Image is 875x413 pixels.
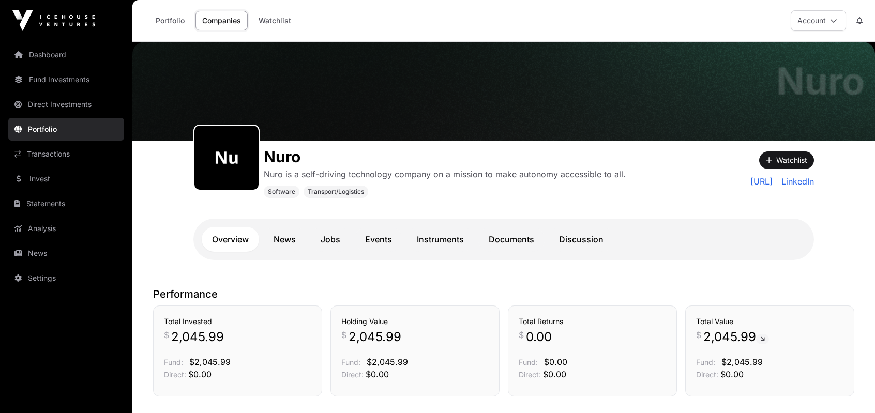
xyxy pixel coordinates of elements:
[264,147,626,166] h1: Nuro
[406,227,474,252] a: Instruments
[8,267,124,289] a: Settings
[696,329,701,341] span: $
[777,175,814,188] a: LinkedIn
[759,151,814,169] button: Watchlist
[355,227,402,252] a: Events
[519,370,541,379] span: Direct:
[703,329,769,345] span: 2,045.99
[8,143,124,165] a: Transactions
[263,227,306,252] a: News
[776,63,865,100] h1: Nuro
[349,329,401,345] span: 2,045.99
[341,358,360,366] span: Fund:
[544,357,567,367] span: $0.00
[12,10,95,31] img: Icehouse Ventures Logo
[341,316,489,327] h3: Holding Value
[341,370,364,379] span: Direct:
[8,192,124,215] a: Statements
[519,329,524,341] span: $
[791,10,846,31] button: Account
[8,167,124,190] a: Invest
[696,316,843,327] h3: Total Value
[720,369,744,379] span: $0.00
[543,369,566,379] span: $0.00
[519,316,666,327] h3: Total Returns
[310,227,351,252] a: Jobs
[164,358,183,366] span: Fund:
[8,43,124,66] a: Dashboard
[696,370,718,379] span: Direct:
[164,316,311,327] h3: Total Invested
[478,227,545,252] a: Documents
[8,68,124,91] a: Fund Investments
[264,168,626,180] p: Nuro is a self-driving technology company on a mission to make autonomy accessible to all.
[8,118,124,141] a: Portfolio
[308,188,364,196] span: Transport/Logistics
[199,130,254,186] img: nuro436.png
[8,242,124,265] a: News
[366,369,389,379] span: $0.00
[341,329,346,341] span: $
[268,188,295,196] span: Software
[750,175,773,188] a: [URL]
[8,217,124,240] a: Analysis
[202,227,806,252] nav: Tabs
[189,357,231,367] span: $2,045.99
[188,369,212,379] span: $0.00
[549,227,614,252] a: Discussion
[164,370,186,379] span: Direct:
[153,287,854,301] p: Performance
[526,329,552,345] span: 0.00
[202,227,259,252] a: Overview
[823,363,875,413] iframe: Chat Widget
[171,329,224,345] span: 2,045.99
[252,11,298,30] a: Watchlist
[195,11,248,30] a: Companies
[696,358,715,366] span: Fund:
[132,42,875,141] img: Nuro
[8,93,124,116] a: Direct Investments
[164,329,169,341] span: $
[367,357,408,367] span: $2,045.99
[149,11,191,30] a: Portfolio
[721,357,763,367] span: $2,045.99
[519,358,538,366] span: Fund:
